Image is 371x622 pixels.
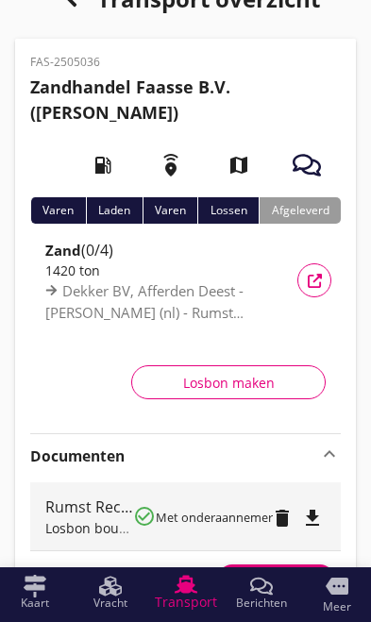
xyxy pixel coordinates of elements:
button: Losbon maken [131,365,326,399]
span: (0/4) [81,240,113,261]
i: check_circle_outline [133,505,156,528]
div: Laden [86,197,143,224]
div: Losbon maken [147,373,310,393]
span: Berichten [236,597,287,609]
span: Vracht [93,597,127,609]
p: FAS-2505036 [30,54,341,71]
a: Zand(0/4)1420 tonDekker BV, Afferden Deest - [PERSON_NAME] (nl) - Rumst Recycling, Rumst (be) [30,239,341,322]
div: Varen [30,197,86,224]
span: Transport [155,596,217,609]
strong: Zandhandel Faasse B.V. [30,76,230,98]
span: Meer [323,601,351,613]
i: file_download [301,507,324,530]
i: map [212,139,265,192]
button: Voeg bestand toe [219,564,333,591]
strong: Zand [45,241,81,260]
div: Varen [143,197,198,224]
strong: Documenten [30,445,318,467]
span: Losbon bouwmaterialen [45,519,198,537]
div: — [45,518,133,538]
div: Afgeleverd [259,197,341,224]
i: emergency_share [144,139,197,192]
span: Kaart [21,597,49,609]
i: local_gas_station [76,139,129,192]
a: Berichten [224,567,299,618]
i: delete [271,507,294,530]
div: Lossen [197,197,259,224]
a: Vracht [73,567,148,618]
div: 1420 ton [45,261,273,280]
small: Met onderaannemer [156,509,273,526]
div: Rumst Recycling, Rumst (be)-FAS-10348 [45,496,133,518]
i: keyboard_arrow_up [318,443,341,465]
i: more [326,575,348,597]
h2: ([PERSON_NAME]) [30,75,341,126]
a: Transport [148,567,224,618]
span: Dekker BV, Afferden Deest - [PERSON_NAME] (nl) - Rumst Recycling, Rumst (be) [45,281,244,343]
